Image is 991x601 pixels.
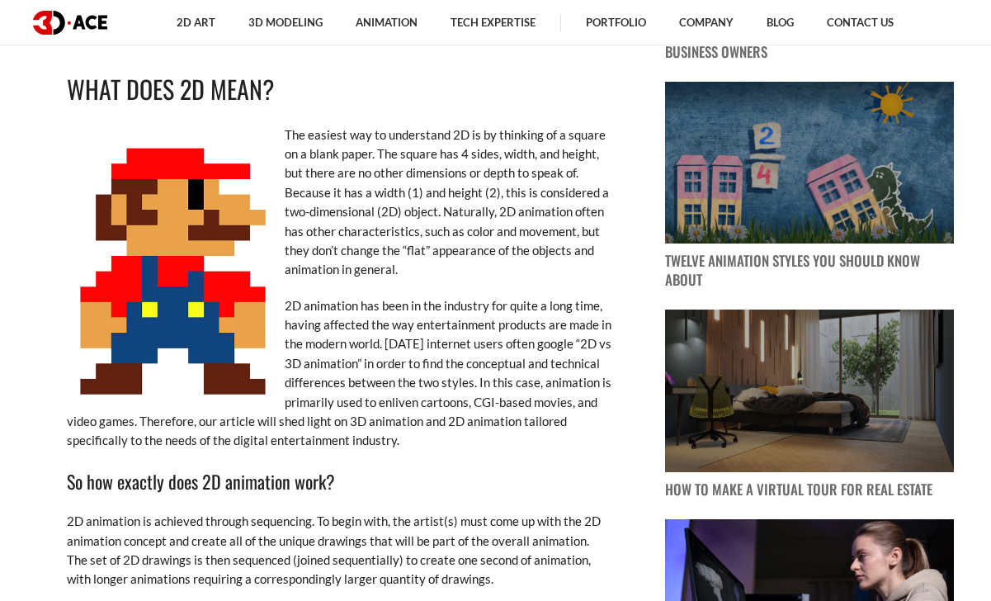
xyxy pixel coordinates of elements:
img: blog post image [665,82,954,244]
img: blog post image [665,310,954,472]
p: 2D animation has been in the industry for quite a long time, having affected the way entertainmen... [67,296,611,451]
h2: What Does 2D Mean? [67,70,611,109]
p: How to Make a Virtual Tour for Real Estate [665,480,954,499]
a: blog post image Twelve Animation Styles You Should Know About [665,82,954,291]
h3: So how exactly does 2D animation work? [67,467,611,495]
a: blog post image How to Make a Virtual Tour for Real Estate [665,310,954,499]
p: Twelve Animation Styles You Should Know About [665,252,954,290]
p: 2D animation is achieved through sequencing. To begin with, the artist(s) must come up with the 2... [67,512,611,589]
p: How to Make 3D Animation: A Guide for Business Owners [665,24,954,62]
p: The easiest way to understand 2D is by thinking of a square on a blank paper. The square has 4 si... [67,125,611,280]
img: What does 2D mean [67,125,285,410]
img: logo dark [33,11,107,35]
